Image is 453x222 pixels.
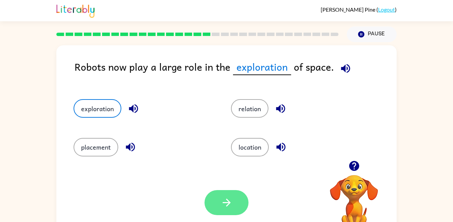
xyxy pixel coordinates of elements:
[347,26,397,42] button: Pause
[74,99,121,118] button: exploration
[231,99,268,118] button: relation
[75,59,397,85] div: Robots now play a large role in the of space.
[233,59,291,75] span: exploration
[321,6,397,13] div: ( )
[378,6,395,13] a: Logout
[56,3,95,18] img: Literably
[231,138,269,156] button: location
[74,138,118,156] button: placement
[321,6,376,13] span: [PERSON_NAME] Pine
